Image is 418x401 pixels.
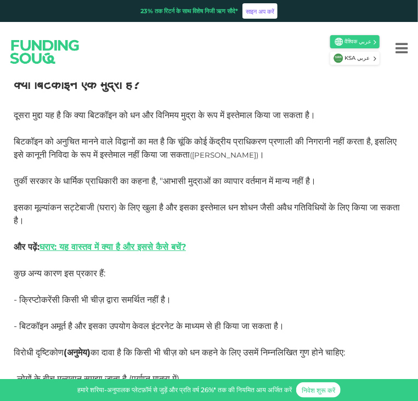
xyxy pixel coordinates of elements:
[91,347,345,358] font: का दावा है कि किसी भी चीज़ को धन कहने के लिए उसमें निम्नलिखित गुण होने चाहिए:
[64,347,91,358] font: (अनुमेय)
[344,54,370,62] font: KSA عربي
[344,38,371,45] font: वैश्विक عربي
[14,176,316,186] font: तुर्की सरकार के धार्मिक प्राधिकारी का कहना है, "आभासी मुद्राओं का व्यापार वर्तमान में मान्य नहीं है।
[14,374,179,384] font: -लोगों के बीच मूल्यवान समझा जाता है (पर्याप्त मात्रा में)
[14,321,284,331] font: - बिटकॉइन अमूर्त है और इसका उपयोग केवल इंटरनेट के माध्यम से ही किया जा सकता है।
[14,268,105,279] font: कुछ अन्य कारण इस प्रकार हैं:
[246,8,274,15] font: साइन अप करें
[14,242,39,252] font: और पढ़ें:
[258,149,264,160] font: ।
[14,294,171,305] font: - क्रिप्टोकरेंसी किसी भी चीज़ द्वारा समर्थित नहीं है।
[140,7,238,15] font: 23% तक रिटर्न के साथ विशेष निजी ऋण सौदे*
[2,30,88,75] img: प्रतीक चिन्ह
[334,53,343,63] img: दक्षिण अफ्रीका ध्वज
[77,386,292,394] font: हमारे शरिया-अनुपालक प्लेटफ़ॉर्म से जुड़ें और प्रति वर्ष 26%* तक की नियमित आय अर्जित करें
[14,347,64,358] font: विरोधी दृष्टिकोण
[14,110,315,120] font: दूसरा मुद्दा यह है कि क्या बिटकॉइन को धन और विनिमय मुद्रा के रूप में इस्तेमाल किया जा सकता है।
[242,3,278,19] a: साइन अप करें
[190,151,258,159] font: ([PERSON_NAME])
[335,38,343,46] img: दक्षिण अफ्रीका ध्वज
[14,76,140,92] font: क्या बिटकॉइन एक मुद्रा है?
[385,26,418,70] button: मेनू
[302,386,335,394] font: निवेश शुरू करें
[39,242,186,252] a: घरार: यह वास्तव में क्या है और इससे कैसे बचें?
[14,202,400,226] font: इसका मूल्यांकन सट्टेबाजी (घरार) के लिए खुला है और इसका इस्तेमाल धन शोधन जैसी अवैध गतिविधियों के ल...
[296,382,341,398] a: निवेश शुरू करें
[14,136,397,160] font: बिटकॉइन को अनुचित मानने वाले विद्वानों का मत है कि चूंकि कोई केंद्रीय प्राधिकरण प्रणाली की निगरान...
